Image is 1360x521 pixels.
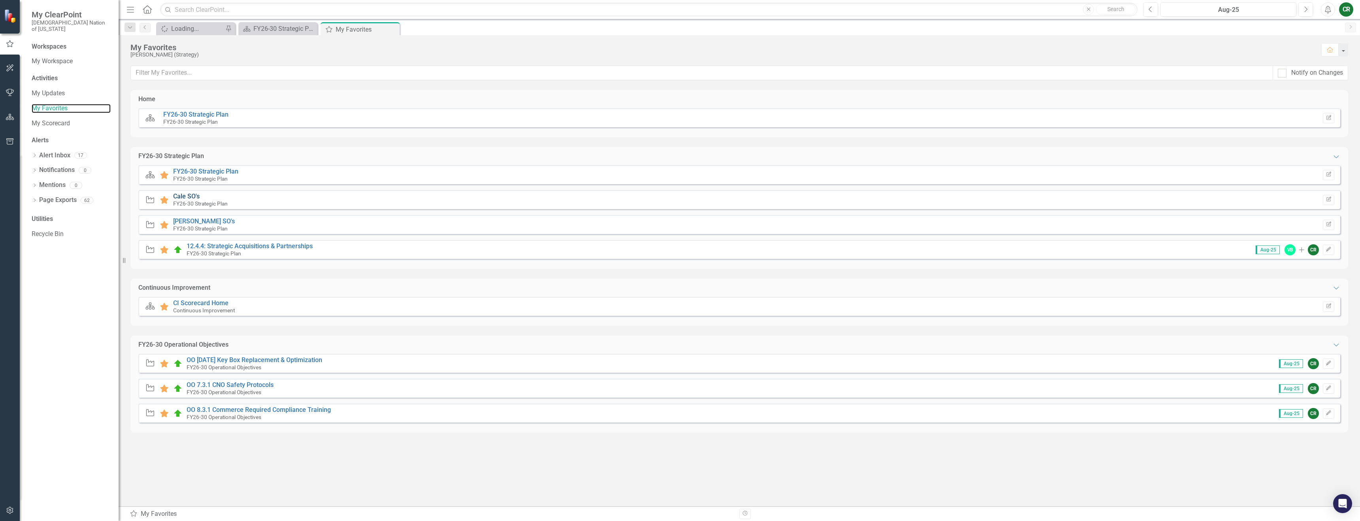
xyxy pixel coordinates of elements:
a: Loading... [158,24,223,34]
img: On Target [173,359,183,368]
a: OO [DATE] Key Box Replacement & Optimization [187,356,322,364]
a: FY26-30 Strategic Plan [163,111,229,118]
div: CR [1308,358,1319,369]
div: Loading... [171,24,223,34]
div: CR [1308,244,1319,255]
a: Alert Inbox [39,151,70,160]
input: Filter My Favorites... [130,66,1273,80]
img: ClearPoint Strategy [3,8,18,23]
div: My Favorites [130,43,1313,52]
a: 12.4.4: Strategic Acquisitions & Partnerships [187,242,313,250]
div: My Favorites [130,510,733,519]
a: FY26-30 Strategic Plan [173,168,238,175]
a: Mentions [39,181,66,190]
div: Workspaces [32,42,66,51]
a: My Scorecard [32,119,111,128]
div: Notify on Changes [1291,68,1343,77]
div: 0 [79,167,91,174]
span: My ClearPoint [32,10,111,19]
div: Continuous Improvement [138,283,210,293]
a: CI Scorecard Home [173,299,229,307]
small: FY26-30 Operational Objectives [187,414,261,420]
a: Cale SO's [173,193,200,200]
div: FY26-30 Strategic Plan [253,24,315,34]
button: CR [1339,2,1353,17]
div: Open Intercom Messenger [1333,494,1352,513]
div: [PERSON_NAME] (Strategy) [130,52,1313,58]
div: CR [1308,383,1319,394]
small: FY26-30 Operational Objectives [187,364,261,370]
div: 62 [81,197,93,204]
div: FY26-30 Strategic Plan [138,152,204,161]
a: Notifications [39,166,75,175]
img: On Target [173,245,183,255]
a: Page Exports [39,196,77,205]
div: 17 [74,152,87,159]
a: OO 7.3.1 CNO Safety Protocols [187,381,274,389]
button: Set Home Page [1323,113,1334,123]
small: [DEMOGRAPHIC_DATA] Nation of [US_STATE] [32,19,111,32]
div: Home [138,95,155,104]
span: Search [1107,6,1124,12]
div: Aug-25 [1163,5,1294,15]
small: FY26-30 Strategic Plan [173,200,228,207]
small: FY26-30 Strategic Plan [187,250,241,257]
small: FY26-30 Strategic Plan [173,225,228,232]
a: Recycle Bin [32,230,111,239]
small: FY26-30 Strategic Plan [163,119,218,125]
div: FY26-30 Operational Objectives [138,340,229,349]
a: OO 8.3.1 Commerce Required Compliance Training [187,406,331,413]
div: Activities [32,74,111,83]
button: Search [1096,4,1135,15]
input: Search ClearPoint... [160,3,1137,17]
a: My Workspace [32,57,111,66]
div: 0 [70,182,82,189]
span: Aug-25 [1279,384,1303,393]
a: FY26-30 Strategic Plan [240,24,315,34]
img: On Target [173,384,183,393]
div: CR [1308,408,1319,419]
div: Alerts [32,136,111,145]
img: On Target [173,409,183,418]
button: Aug-25 [1160,2,1296,17]
div: My Favorites [336,25,398,34]
div: Utilities [32,215,111,224]
a: My Updates [32,89,111,98]
span: Aug-25 [1279,359,1303,368]
div: VB [1284,244,1296,255]
span: Aug-25 [1256,245,1280,254]
span: Aug-25 [1279,409,1303,418]
a: My Favorites [32,104,111,113]
small: Continuous Improvement [173,307,235,313]
small: FY26-30 Strategic Plan [173,176,228,182]
small: FY26-30 Operational Objectives [187,389,261,395]
a: [PERSON_NAME] SO's [173,217,235,225]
